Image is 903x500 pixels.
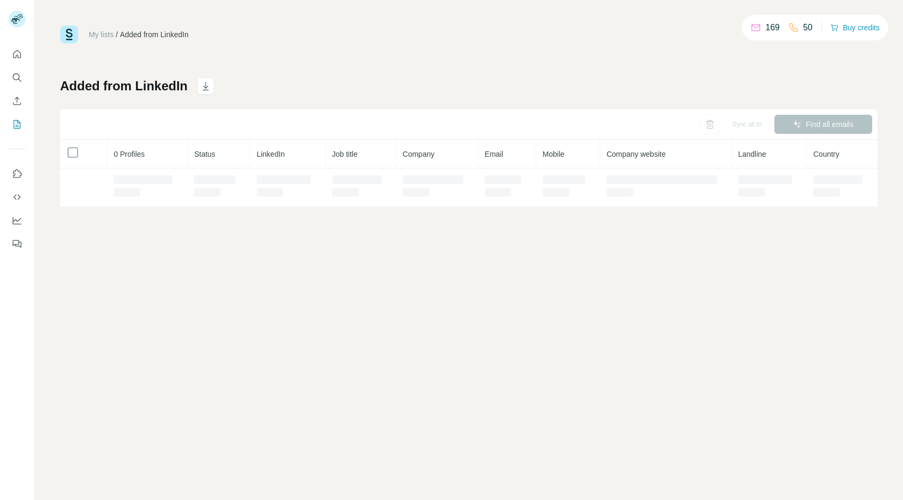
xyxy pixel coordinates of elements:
p: 169 [765,21,780,34]
li: / [116,29,118,40]
p: 50 [803,21,813,34]
span: Company website [606,150,665,158]
button: My lists [9,115,26,134]
span: LinkedIn [257,150,285,158]
div: Added from LinkedIn [120,29,189,40]
a: My lists [89,30,114,39]
button: Search [9,68,26,87]
img: Surfe Logo [60,26,78,44]
button: Feedback [9,234,26,253]
button: Enrich CSV [9,91,26,111]
button: Buy credits [830,20,880,35]
span: Status [194,150,215,158]
span: Country [813,150,839,158]
button: Dashboard [9,211,26,230]
button: Use Surfe on LinkedIn [9,164,26,183]
span: Company [403,150,435,158]
span: Mobile [543,150,564,158]
span: Job title [332,150,358,158]
h1: Added from LinkedIn [60,78,188,95]
button: Use Surfe API [9,188,26,207]
span: Landline [738,150,766,158]
span: Email [485,150,503,158]
button: Quick start [9,45,26,64]
span: 0 Profiles [114,150,145,158]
